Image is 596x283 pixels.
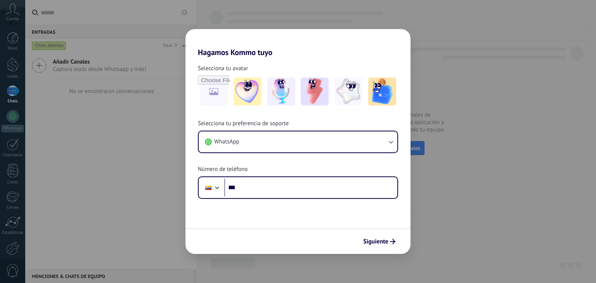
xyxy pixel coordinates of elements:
[234,78,262,105] img: -1.jpeg
[301,78,329,105] img: -3.jpeg
[198,166,248,173] span: Número de teléfono
[363,239,388,244] span: Siguiente
[214,138,239,146] span: WhatsApp
[201,179,216,196] div: Colombia: + 57
[360,235,399,248] button: Siguiente
[198,120,289,128] span: Selecciona tu preferencia de soporte
[199,131,397,152] button: WhatsApp
[368,78,396,105] img: -5.jpeg
[185,29,411,57] h2: Hagamos Kommo tuyo
[334,78,362,105] img: -4.jpeg
[198,65,248,72] span: Selecciona tu avatar
[267,78,295,105] img: -2.jpeg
